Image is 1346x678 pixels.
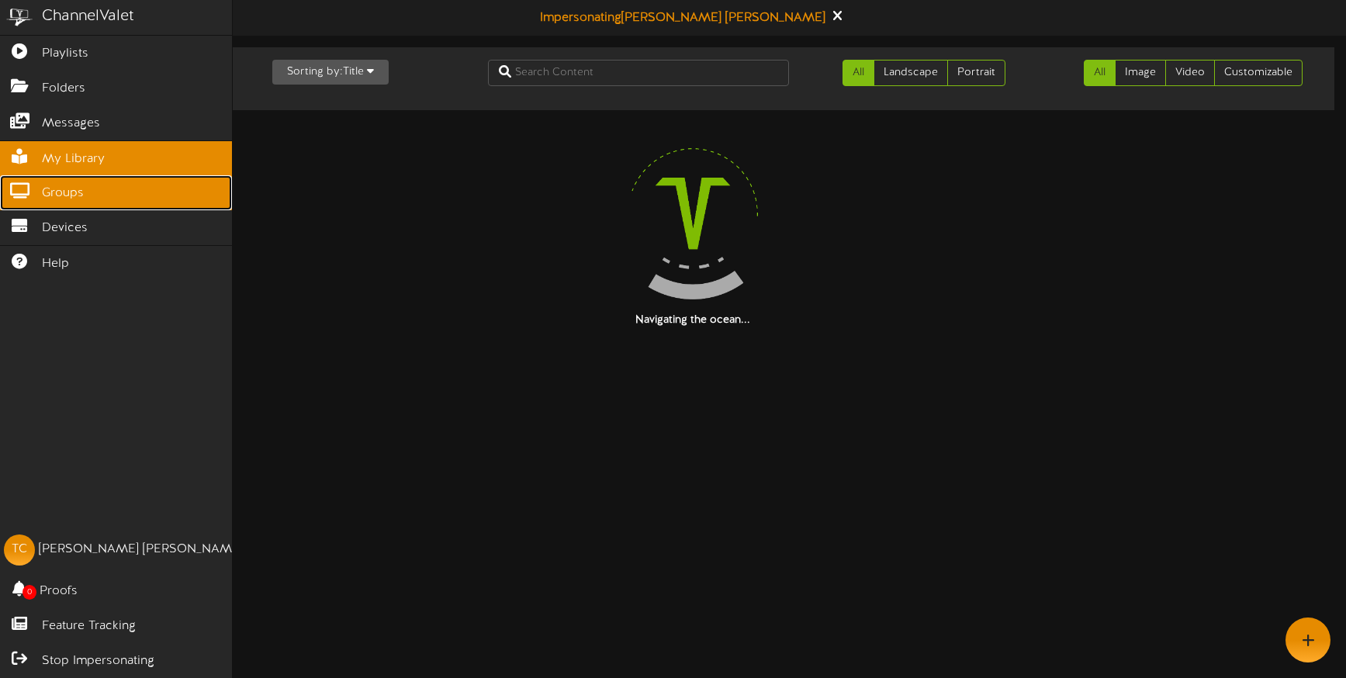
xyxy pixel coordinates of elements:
[1115,60,1166,86] a: Image
[40,583,78,600] span: Proofs
[1214,60,1303,86] a: Customizable
[488,60,788,86] input: Search Content
[42,255,69,273] span: Help
[874,60,948,86] a: Landscape
[1165,60,1215,86] a: Video
[42,220,88,237] span: Devices
[843,60,874,86] a: All
[635,314,750,326] strong: Navigating the ocean...
[42,5,134,28] div: ChannelValet
[947,60,1005,86] a: Portrait
[42,652,154,670] span: Stop Impersonating
[42,150,105,168] span: My Library
[42,45,88,63] span: Playlists
[1084,60,1116,86] a: All
[42,80,85,98] span: Folders
[42,185,84,202] span: Groups
[4,534,35,566] div: TC
[272,60,389,85] button: Sorting by:Title
[42,115,100,133] span: Messages
[39,541,243,559] div: [PERSON_NAME] [PERSON_NAME]
[42,617,136,635] span: Feature Tracking
[593,114,792,313] img: loading-spinner-4.png
[22,585,36,600] span: 0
